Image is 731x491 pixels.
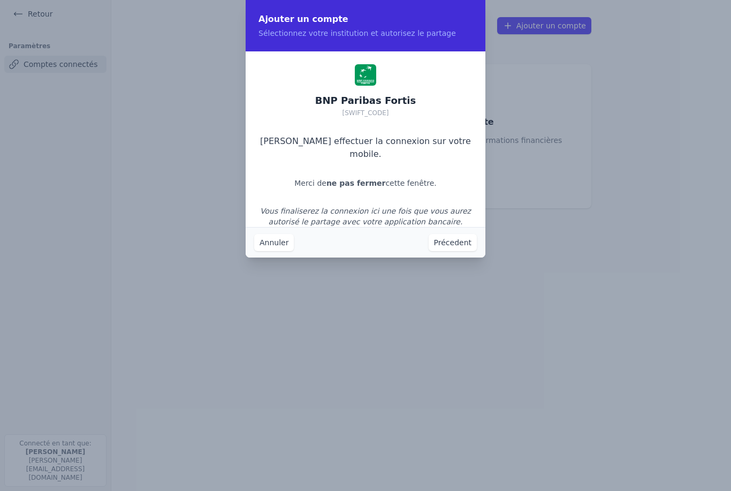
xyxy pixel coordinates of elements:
p: [PERSON_NAME] effectuer la connexion sur votre mobile. [254,135,477,161]
p: Merci de cette fenêtre. [294,178,437,188]
button: Annuler [254,234,294,251]
h2: BNP Paribas Fortis [315,94,416,107]
h2: Ajouter un compte [258,13,473,26]
strong: ne pas fermer [326,179,386,187]
p: Vous finaliserez la connexion ici une fois que vous aurez autorisé le partage avec votre applicat... [254,206,477,227]
span: [SWIFT_CODE] [342,109,389,117]
img: BNP Paribas Fortis [355,64,376,86]
p: Sélectionnez votre institution et autorisez le partage [258,28,473,39]
button: Précedent [429,234,477,251]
